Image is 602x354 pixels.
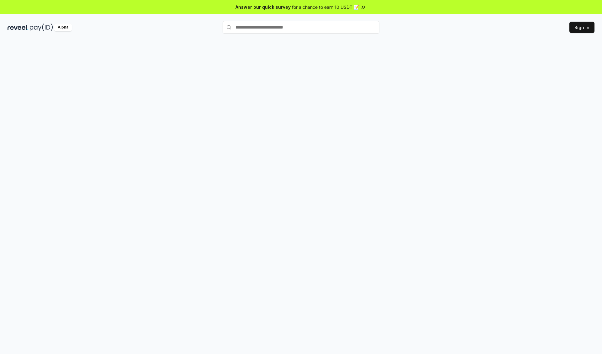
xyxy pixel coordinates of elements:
img: pay_id [30,24,53,31]
span: Answer our quick survey [235,4,291,10]
span: for a chance to earn 10 USDT 📝 [292,4,359,10]
button: Sign In [569,22,594,33]
img: reveel_dark [8,24,29,31]
div: Alpha [54,24,72,31]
